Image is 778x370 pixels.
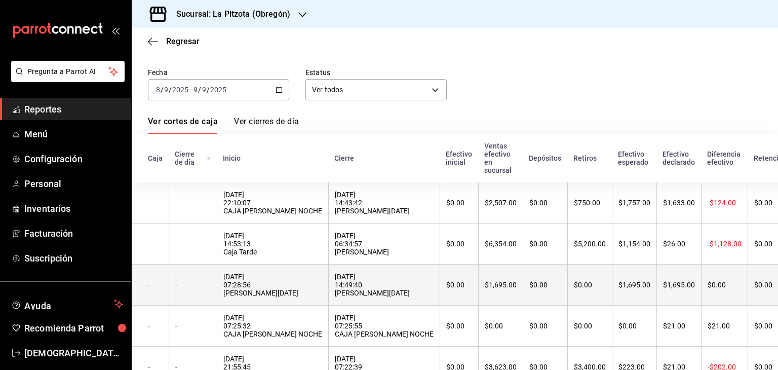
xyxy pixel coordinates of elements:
[485,240,517,248] div: $6,354.00
[529,240,561,248] div: $0.00
[7,73,125,84] a: Pregunta a Parrot AI
[223,314,322,338] div: [DATE] 07:25:32 CAJA [PERSON_NAME] NOCHE
[529,199,561,207] div: $0.00
[485,322,517,330] div: $0.00
[335,191,434,215] div: [DATE] 14:43:42 [PERSON_NAME][DATE]
[148,281,163,289] div: -
[234,117,299,134] a: Ver cierres de día
[223,273,322,297] div: [DATE] 07:28:56 [PERSON_NAME][DATE]
[24,177,123,191] span: Personal
[148,199,163,207] div: -
[529,154,561,162] div: Depósitos
[148,117,218,134] a: Ver cortes de caja
[485,281,517,289] div: $1,695.00
[335,273,434,297] div: [DATE] 14:49:40 [PERSON_NAME][DATE]
[618,322,650,330] div: $0.00
[574,240,606,248] div: $5,200.00
[24,202,123,215] span: Inventarios
[24,346,123,360] span: [DEMOGRAPHIC_DATA][PERSON_NAME]
[175,150,211,166] div: Cierre de día
[708,240,742,248] div: -$1,128.00
[148,117,299,134] div: navigation tabs
[663,322,695,330] div: $21.00
[202,86,207,94] input: --
[175,199,211,207] div: -
[206,154,211,162] svg: El número de cierre de día es consecutivo y consolida todos los cortes de caja previos en un únic...
[618,281,650,289] div: $1,695.00
[485,199,517,207] div: $2,507.00
[24,152,123,166] span: Configuración
[27,66,109,77] span: Pregunta a Parrot AI
[335,314,434,338] div: [DATE] 07:25:55 CAJA [PERSON_NAME] NOCHE
[148,69,289,76] label: Fecha
[111,26,120,34] button: open_drawer_menu
[446,281,472,289] div: $0.00
[707,150,742,166] div: Diferencia efectivo
[24,127,123,141] span: Menú
[663,281,695,289] div: $1,695.00
[529,322,561,330] div: $0.00
[574,281,606,289] div: $0.00
[334,154,434,162] div: Cierre
[708,281,742,289] div: $0.00
[335,232,434,256] div: [DATE] 06:34:57 [PERSON_NAME]
[446,150,472,166] div: Efectivo inicial
[175,240,211,248] div: -
[529,281,561,289] div: $0.00
[210,86,227,94] input: ----
[24,227,123,240] span: Facturación
[618,150,650,166] div: Efectivo esperado
[223,232,322,256] div: [DATE] 14:53:13 Caja Tarde
[148,36,200,46] button: Regresar
[11,61,125,82] button: Pregunta a Parrot AI
[155,86,161,94] input: --
[172,86,189,94] input: ----
[663,199,695,207] div: $1,633.00
[574,199,606,207] div: $750.00
[24,251,123,265] span: Suscripción
[484,142,517,174] div: Ventas efectivo en sucursal
[193,86,198,94] input: --
[148,240,163,248] div: -
[164,86,169,94] input: --
[161,86,164,94] span: /
[175,322,211,330] div: -
[446,240,472,248] div: $0.00
[663,150,695,166] div: Efectivo declarado
[166,36,200,46] span: Regresar
[708,199,742,207] div: -$124.00
[446,199,472,207] div: $0.00
[175,281,211,289] div: -
[708,322,742,330] div: $21.00
[190,86,192,94] span: -
[148,322,163,330] div: -
[305,69,447,76] label: Estatus
[223,191,322,215] div: [DATE] 22:10:07 CAJA [PERSON_NAME] NOCHE
[618,199,650,207] div: $1,757.00
[618,240,650,248] div: $1,154.00
[305,79,447,100] div: Ver todos
[446,322,472,330] div: $0.00
[169,86,172,94] span: /
[198,86,201,94] span: /
[24,102,123,116] span: Reportes
[663,240,695,248] div: $26.00
[148,154,163,162] div: Caja
[24,298,110,310] span: Ayuda
[574,322,606,330] div: $0.00
[223,154,322,162] div: Inicio
[207,86,210,94] span: /
[168,8,290,20] h3: Sucursal: La Pitzota (Obregón)
[573,154,606,162] div: Retiros
[24,321,123,335] span: Recomienda Parrot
